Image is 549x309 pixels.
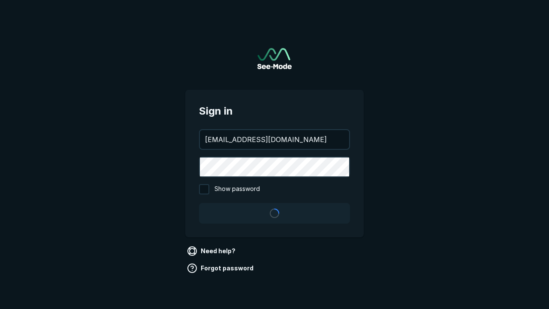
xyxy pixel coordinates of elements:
a: Go to sign in [257,48,292,69]
input: your@email.com [200,130,349,149]
a: Forgot password [185,261,257,275]
span: Show password [214,184,260,194]
img: See-Mode Logo [257,48,292,69]
span: Sign in [199,103,350,119]
a: Need help? [185,244,239,258]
